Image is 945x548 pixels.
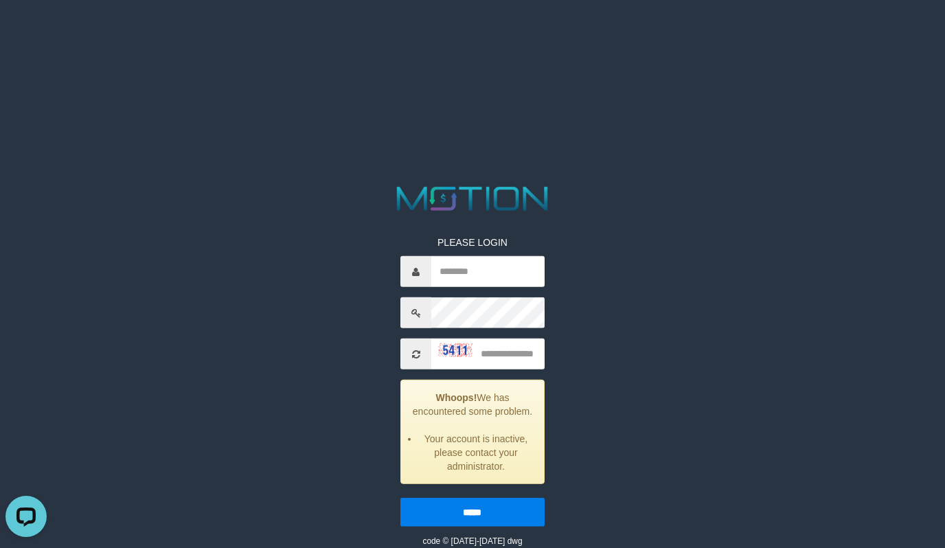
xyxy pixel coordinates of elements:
strong: Whoops! [435,392,477,403]
li: Your account is inactive, please contact your administrator. [418,432,533,473]
button: Open LiveChat chat widget [5,5,47,47]
div: We has encountered some problem. [400,380,544,484]
small: code © [DATE]-[DATE] dwg [422,536,522,546]
img: MOTION_logo.png [390,183,556,215]
img: captcha [438,343,473,356]
p: PLEASE LOGIN [400,236,544,249]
